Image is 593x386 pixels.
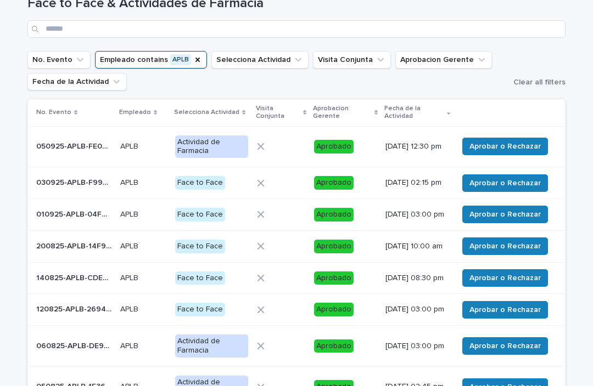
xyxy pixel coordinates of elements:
[36,176,114,188] p: 030925-APLB-F9925B
[27,126,566,167] tr: 050925-APLB-FE0A37050925-APLB-FE0A37 APLBAPLB Actividad de FarmaciaAprobado[DATE] 12:30 pmAprobar...
[27,167,566,199] tr: 030925-APLB-F9925B030925-APLB-F9925B APLBAPLB Face to FaceAprobado[DATE] 02:15 pmAprobar o Rechazar
[120,339,141,351] p: APLB
[469,241,541,252] span: Aprobar o Rechazar
[384,103,444,123] p: Fecha de la Actividad
[36,240,114,251] p: 200825-APLB-14F9D0
[120,240,141,251] p: APLB
[211,51,309,69] button: Selecciona Actividad
[120,140,141,151] p: APLB
[385,142,449,151] p: [DATE] 12:30 pm
[27,73,127,90] button: Fecha de la Actividad
[469,209,541,220] span: Aprobar o Rechazar
[509,74,566,90] button: Clear all filters
[314,303,354,316] div: Aprobado
[36,339,114,351] p: 060825-APLB-DE94D9
[27,20,566,38] input: Search
[469,141,541,152] span: Aprobar o Rechazar
[385,242,449,251] p: [DATE] 10:00 am
[314,140,354,154] div: Aprobado
[385,210,449,219] p: [DATE] 03:00 pm
[462,206,548,223] button: Aprobar o Rechazar
[469,178,541,189] span: Aprobar o Rechazar
[385,342,449,351] p: [DATE] 03:00 pm
[513,78,566,86] span: Clear all filters
[314,208,354,222] div: Aprobado
[27,198,566,230] tr: 010925-APLB-04F00E010925-APLB-04F00E APLBAPLB Face to FaceAprobado[DATE] 03:00 pmAprobar o Rechazar
[120,271,141,283] p: APLB
[314,240,354,253] div: Aprobado
[462,301,548,319] button: Aprobar o Rechazar
[119,106,151,118] p: Empleado
[314,176,354,190] div: Aprobado
[120,303,141,314] p: APLB
[27,294,566,326] tr: 120825-APLB-269412120825-APLB-269412 APLBAPLB Face to FaceAprobado[DATE] 03:00 pmAprobar o Rechazar
[36,208,114,219] p: 010925-APLB-04F00E
[36,106,71,118] p: No. Evento
[175,334,248,357] div: Actividad de Farmacia
[395,51,492,69] button: Aprobacion Gerente
[385,274,449,283] p: [DATE] 08:30 pm
[175,135,248,158] div: Actividad de Farmacia
[120,176,141,188] p: APLB
[462,174,548,192] button: Aprobar o Rechazar
[462,237,548,255] button: Aprobar o Rechazar
[175,303,225,316] div: Face to Face
[314,271,354,285] div: Aprobado
[256,103,300,123] p: Visita Conjunta
[469,340,541,351] span: Aprobar o Rechazar
[27,51,91,69] button: No. Evento
[313,51,391,69] button: Visita Conjunta
[469,304,541,315] span: Aprobar o Rechazar
[462,269,548,287] button: Aprobar o Rechazar
[36,303,114,314] p: 120825-APLB-269412
[27,262,566,294] tr: 140825-APLB-CDECC3140825-APLB-CDECC3 APLBAPLB Face to FaceAprobado[DATE] 08:30 pmAprobar o Rechazar
[175,271,225,285] div: Face to Face
[313,103,372,123] p: Aprobacion Gerente
[95,51,207,69] button: Empleado
[385,305,449,314] p: [DATE] 03:00 pm
[469,273,541,283] span: Aprobar o Rechazar
[27,326,566,367] tr: 060825-APLB-DE94D9060825-APLB-DE94D9 APLBAPLB Actividad de FarmaciaAprobado[DATE] 03:00 pmAprobar...
[36,140,114,151] p: 050925-APLB-FE0A37
[174,106,239,118] p: Selecciona Actividad
[462,138,548,155] button: Aprobar o Rechazar
[314,339,354,353] div: Aprobado
[385,178,449,188] p: [DATE] 02:15 pm
[27,230,566,262] tr: 200825-APLB-14F9D0200825-APLB-14F9D0 APLBAPLB Face to FaceAprobado[DATE] 10:00 amAprobar o Rechazar
[175,208,225,222] div: Face to Face
[36,271,114,283] p: 140825-APLB-CDECC3
[175,176,225,190] div: Face to Face
[175,240,225,253] div: Face to Face
[120,208,141,219] p: APLB
[462,337,548,355] button: Aprobar o Rechazar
